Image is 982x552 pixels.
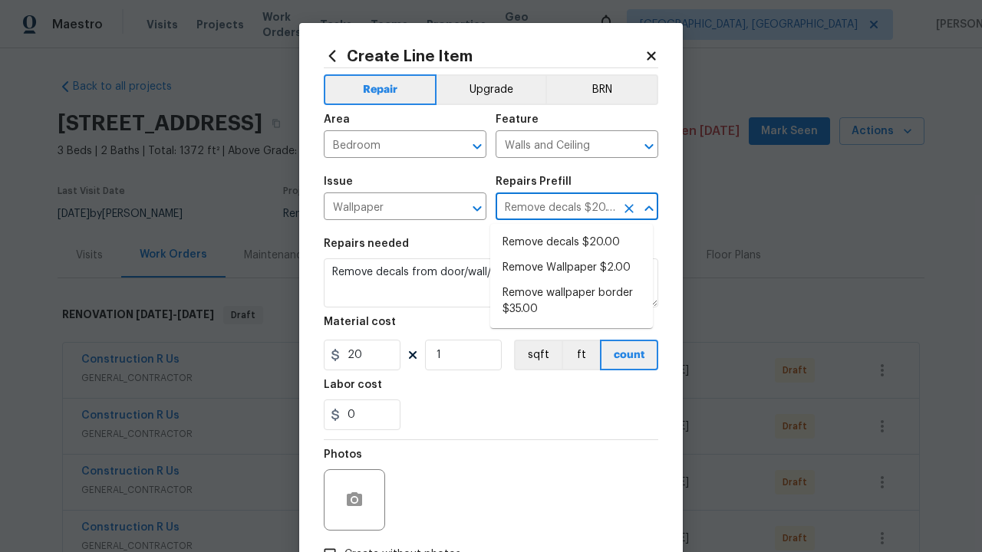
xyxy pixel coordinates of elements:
h5: Issue [324,176,353,187]
h5: Feature [496,114,539,125]
button: BRN [545,74,658,105]
h2: Create Line Item [324,48,644,64]
button: Close [638,198,660,219]
h5: Repairs Prefill [496,176,572,187]
button: Clear [618,198,640,219]
button: sqft [514,340,562,370]
h5: Labor cost [324,379,382,390]
button: Open [638,136,660,157]
button: Upgrade [437,74,546,105]
button: Open [466,198,488,219]
h5: Photos [324,449,362,460]
button: count [600,340,658,370]
h5: Repairs needed [324,238,409,249]
li: Remove Wallpaper $2.00 [490,255,653,281]
button: Open [466,136,488,157]
li: Remove decals $20.00 [490,230,653,255]
li: Remove wallpaper border $35.00 [490,281,653,322]
h5: Area [324,114,350,125]
button: ft [562,340,600,370]
h5: Material cost [324,317,396,327]
button: Repair [324,74,437,105]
